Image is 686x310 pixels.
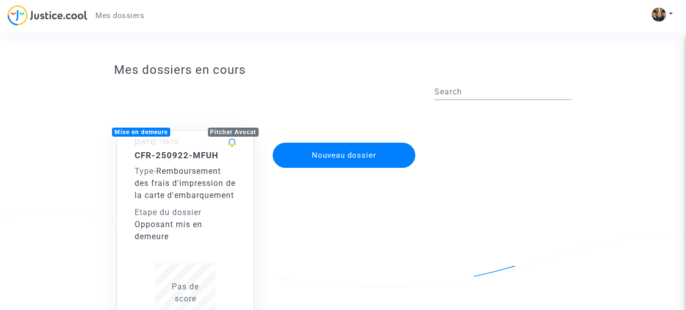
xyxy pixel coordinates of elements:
[114,63,571,77] h3: Mes dossiers en cours
[95,11,144,20] span: Mes dossiers
[208,128,259,137] div: Pitcher Avocat
[135,138,178,146] small: [DATE] 15h10
[135,150,236,160] h5: CFR-250922-MFUH
[272,136,416,146] a: Nouveau dossier
[652,8,666,22] img: ACg8ocK-5kmxLiSkFTSSe9OoWSl6wUi2Wet3M5ZuoyEjJgpBekba89Y=s96-c
[8,5,87,26] img: jc-logo.svg
[135,166,156,176] span: -
[135,219,236,243] div: Opposant mis en demeure
[135,166,154,176] span: Type
[135,166,236,200] span: Remboursement des frais d'impression de la carte d'embarquement
[172,282,199,303] span: Pas de score
[135,206,236,219] div: Etape du dossier
[273,143,415,168] button: Nouveau dossier
[87,8,152,23] a: Mes dossiers
[112,128,170,137] div: Mise en demeure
